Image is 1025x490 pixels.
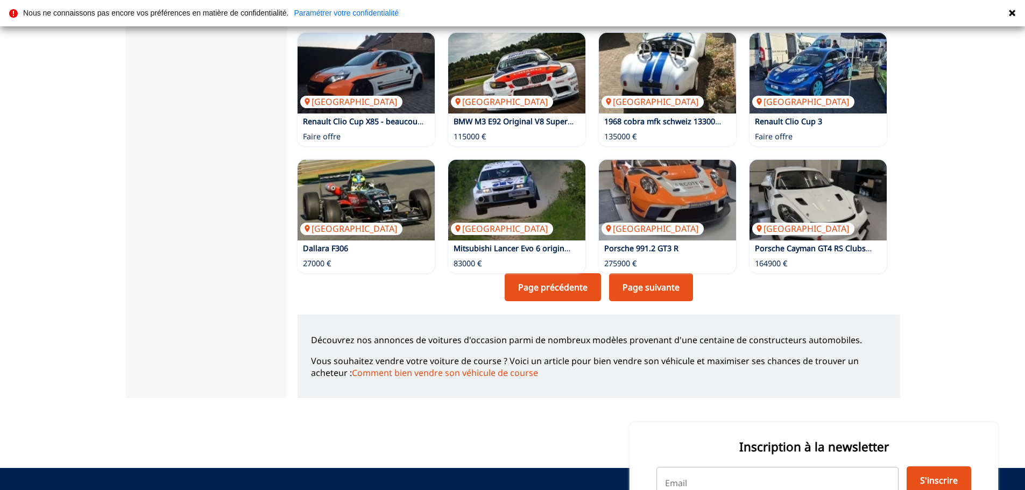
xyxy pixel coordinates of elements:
[604,258,637,269] p: 275900 €
[300,223,402,235] p: [GEOGRAPHIC_DATA]
[750,160,887,240] a: Porsche Cayman GT4 RS Clubsport 2024[GEOGRAPHIC_DATA]
[451,223,553,235] p: [GEOGRAPHIC_DATA]
[656,438,971,455] p: Inscription à la newsletter
[311,355,887,379] p: Vous souhaitez vendre votre voiture de course ? Voici un article pour bien vendre son véhicule et...
[602,96,704,108] p: [GEOGRAPHIC_DATA]
[298,33,435,113] a: Renault Clio Cup X85 - beaucoup de jantes pneus etc[GEOGRAPHIC_DATA]
[303,258,331,269] p: 27000 €
[755,243,901,253] a: Porsche Cayman GT4 RS Clubsport 2024
[599,33,736,113] img: 1968 cobra mfk schweiz 133000sfr
[448,160,585,240] a: Mitsubishi Lancer Evo 6 original Weltmeisterauto[GEOGRAPHIC_DATA]
[448,33,585,113] img: BMW M3 E92 Original V8 Superstars + Minisattel - Paket
[23,9,288,17] p: Nous ne connaissons pas encore vos préférences en matière de confidentialité.
[750,160,887,240] img: Porsche Cayman GT4 RS Clubsport 2024
[755,131,793,142] p: Faire offre
[609,273,693,301] a: Page suivante
[750,33,887,113] img: Renault Clio Cup 3
[599,160,736,240] a: Porsche 991.2 GT3 R[GEOGRAPHIC_DATA]
[451,96,553,108] p: [GEOGRAPHIC_DATA]
[298,33,435,113] img: Renault Clio Cup X85 - beaucoup de jantes pneus etc
[352,367,538,379] a: Comment bien vendre son véhicule de course
[604,131,637,142] p: 135000 €
[750,33,887,113] a: Renault Clio Cup 3[GEOGRAPHIC_DATA]
[454,243,633,253] a: Mitsubishi Lancer Evo 6 original Weltmeisterauto
[311,334,887,346] p: Découvrez nos annonces de voitures d'occasion parmi de nombreux modèles provenant d'une centaine ...
[752,223,854,235] p: [GEOGRAPHIC_DATA]
[454,131,486,142] p: 115000 €
[303,131,341,142] p: Faire offre
[604,116,729,126] a: 1968 cobra mfk schweiz 133000sfr
[599,33,736,113] a: 1968 cobra mfk schweiz 133000sfr[GEOGRAPHIC_DATA]
[602,223,704,235] p: [GEOGRAPHIC_DATA]
[303,243,348,253] a: Dallara F306
[755,258,787,269] p: 164900 €
[755,116,822,126] a: Renault Clio Cup 3
[298,160,435,240] img: Dallara F306
[454,116,658,126] a: BMW M3 E92 Original V8 Superstars + Minisattel - Paket
[454,258,482,269] p: 83000 €
[604,243,678,253] a: Porsche 991.2 GT3 R
[303,116,496,126] a: Renault Clio Cup X85 - beaucoup de jantes pneus etc
[300,96,402,108] p: [GEOGRAPHIC_DATA]
[505,273,601,301] a: Page précédente
[599,160,736,240] img: Porsche 991.2 GT3 R
[294,9,399,17] a: Paramétrer votre confidentialité
[448,160,585,240] img: Mitsubishi Lancer Evo 6 original Weltmeisterauto
[298,160,435,240] a: Dallara F306[GEOGRAPHIC_DATA]
[448,33,585,113] a: BMW M3 E92 Original V8 Superstars + Minisattel - Paket[GEOGRAPHIC_DATA]
[752,96,854,108] p: [GEOGRAPHIC_DATA]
